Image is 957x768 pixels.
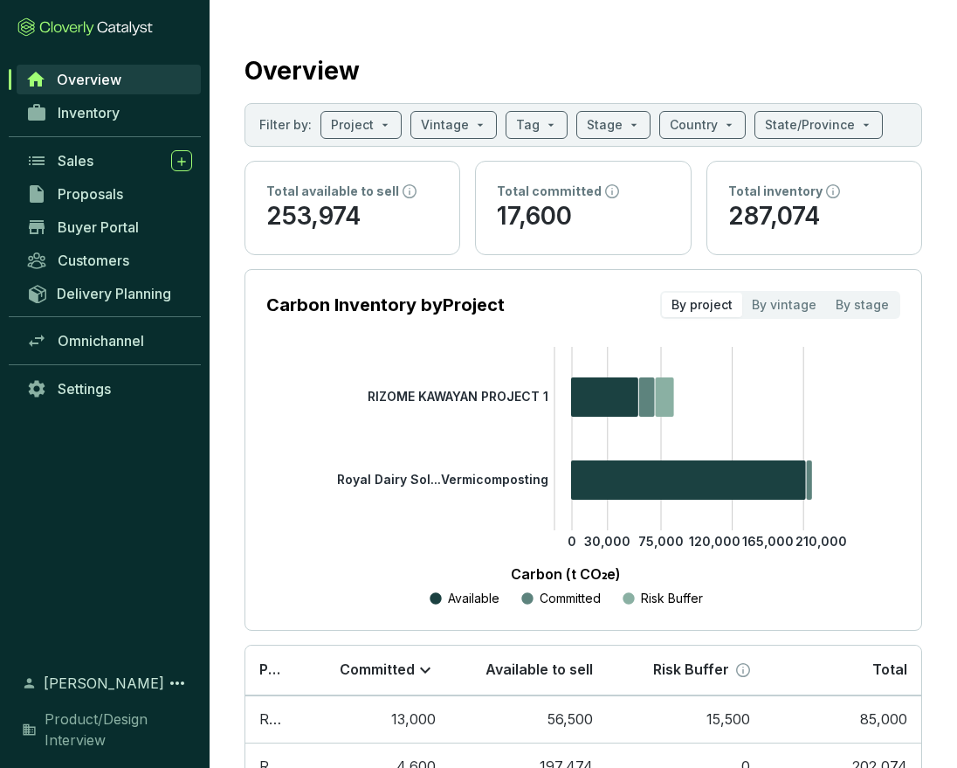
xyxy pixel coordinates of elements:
p: 17,600 [497,200,669,233]
a: Delivery Planning [17,279,201,308]
tspan: 210,000 [795,534,847,549]
span: Inventory [58,104,120,121]
td: RIZOME KAWAYAN PROJECT 1 [245,695,293,744]
div: By project [662,293,742,317]
span: Settings [58,380,111,398]
p: Carbon Inventory by Project [266,293,505,317]
span: Omnichannel [58,332,144,349]
p: Risk Buffer [641,590,703,607]
tspan: RIZOME KAWAYAN PROJECT 1 [368,389,548,404]
th: Project [245,646,293,695]
tspan: 75,000 [638,534,684,549]
span: [PERSON_NAME] [44,673,164,694]
span: Proposals [58,185,123,203]
span: Buyer Portal [58,218,139,236]
a: Sales [17,146,201,176]
p: Risk Buffer [653,661,729,680]
a: Settings [17,374,201,404]
span: Overview [57,71,121,88]
a: Customers [17,246,201,275]
tspan: 165,000 [742,534,794,549]
p: Committed [340,661,415,680]
th: Total [764,646,921,695]
p: 287,074 [728,200,900,233]
a: Overview [17,65,201,94]
div: segmented control [660,291,900,319]
p: Total inventory [728,183,823,200]
td: 56,500 [450,695,607,744]
p: Filter by: [259,116,312,134]
p: Total available to sell [266,183,399,200]
span: Product/Design Interview [45,709,192,751]
h2: Overview [244,52,360,89]
tspan: Royal Dairy Sol...Vermicomposting [337,472,548,487]
div: By vintage [742,293,826,317]
tspan: 30,000 [584,534,630,549]
p: Committed [540,590,601,607]
td: 85,000 [764,695,921,744]
a: Buyer Portal [17,212,201,242]
span: Customers [58,252,129,269]
td: 13,000 [293,695,450,744]
tspan: 120,000 [689,534,740,549]
span: Delivery Planning [57,285,171,302]
a: Proposals [17,179,201,209]
a: Inventory [17,98,201,128]
div: By stage [826,293,898,317]
span: Sales [58,152,93,170]
p: Total committed [497,183,602,200]
p: Available [448,590,499,607]
a: Omnichannel [17,326,201,356]
td: 15,500 [607,695,764,744]
p: 253,974 [266,200,438,233]
th: Available to sell [450,646,607,695]
tspan: 0 [568,534,576,549]
p: Carbon (t CO₂e) [293,564,839,585]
